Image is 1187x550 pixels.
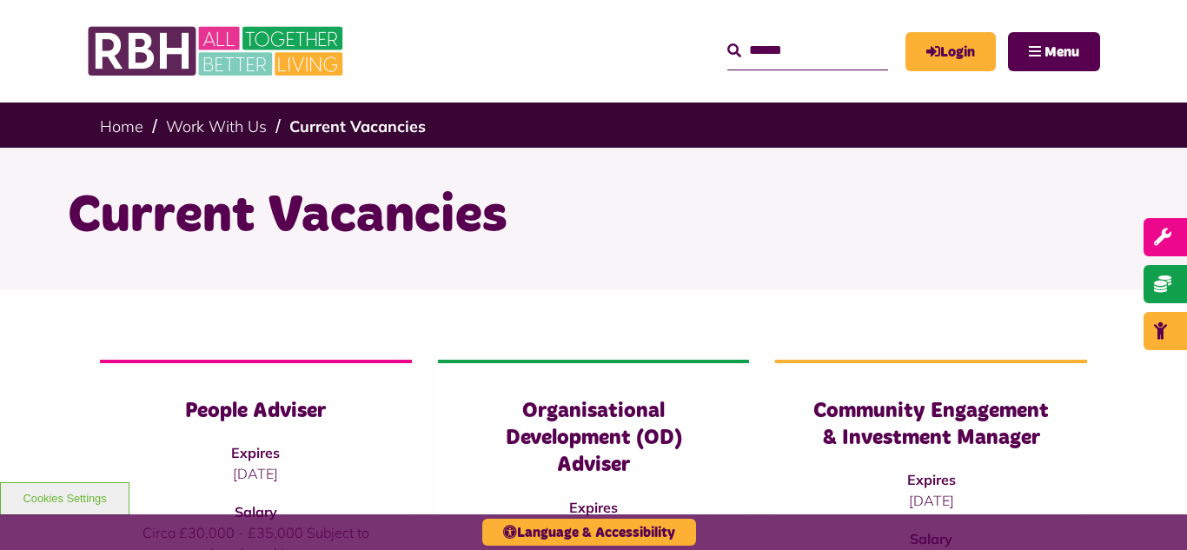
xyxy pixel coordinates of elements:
a: Work With Us [166,116,267,136]
a: Current Vacancies [289,116,426,136]
button: Navigation [1008,32,1100,71]
iframe: Netcall Web Assistant for live chat [1109,472,1187,550]
p: [DATE] [810,490,1052,511]
a: MyRBH [905,32,996,71]
strong: Expires [907,471,956,488]
h3: Organisational Development (OD) Adviser [473,398,715,480]
strong: Expires [569,499,618,516]
h3: People Adviser [135,398,377,425]
span: Menu [1044,45,1079,59]
strong: Expires [231,444,280,461]
h1: Current Vacancies [68,182,1119,250]
button: Language & Accessibility [482,519,696,546]
h3: Community Engagement & Investment Manager [810,398,1052,452]
p: [DATE] [135,463,377,484]
a: Home [100,116,143,136]
img: RBH [87,17,348,85]
strong: Salary [235,503,277,520]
